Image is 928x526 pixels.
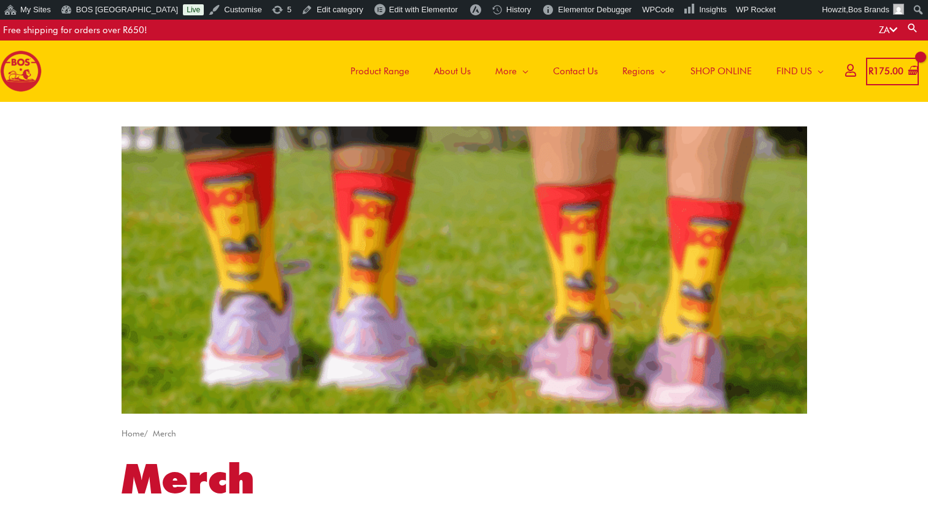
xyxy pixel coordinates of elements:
[3,20,147,41] div: Free shipping for orders over R650!
[848,5,889,14] span: Bos Brands
[622,53,654,90] span: Regions
[122,126,807,414] img: sa website banner merch
[690,53,752,90] span: SHOP ONLINE
[907,22,919,34] a: Search button
[183,4,204,15] a: Live
[610,41,678,102] a: Regions
[866,58,919,85] a: View Shopping Cart, 1 items
[122,450,807,508] h1: Merch
[553,53,598,90] span: Contact Us
[541,41,610,102] a: Contact Us
[868,66,873,77] span: R
[329,41,836,102] nav: Site Navigation
[389,5,458,14] span: Edit with Elementor
[434,53,471,90] span: About Us
[338,41,422,102] a: Product Range
[422,41,483,102] a: About Us
[868,66,903,77] bdi: 175.00
[879,25,897,36] a: ZA
[776,53,812,90] span: FIND US
[495,53,517,90] span: More
[678,41,764,102] a: SHOP ONLINE
[483,41,541,102] a: More
[350,53,409,90] span: Product Range
[122,428,144,438] a: Home
[122,426,807,441] nav: Breadcrumb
